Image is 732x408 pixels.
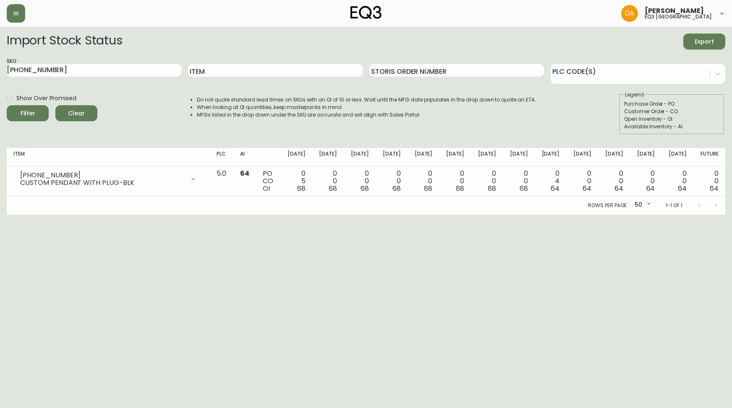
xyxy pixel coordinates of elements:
[573,170,591,192] div: 0 0
[424,184,432,193] span: 68
[16,94,76,103] span: Show Over Promised
[210,166,233,196] td: 5.0
[21,108,35,119] div: Filter
[666,202,682,209] p: 1-1 of 1
[624,91,645,99] legend: Legend
[551,184,559,193] span: 64
[240,169,249,178] span: 64
[55,105,97,121] button: Clear
[210,148,233,166] th: PLC
[7,34,122,49] h2: Import Stock Status
[646,184,655,193] span: 64
[693,148,725,166] th: Future
[535,148,567,166] th: [DATE]
[683,34,725,49] button: Export
[541,170,560,192] div: 0 4
[566,148,598,166] th: [DATE]
[645,8,704,14] span: [PERSON_NAME]
[446,170,464,192] div: 0 0
[456,184,464,193] span: 68
[297,184,306,193] span: 68
[583,184,591,193] span: 64
[329,184,337,193] span: 68
[605,170,623,192] div: 0 0
[287,170,306,192] div: 0 5
[344,148,376,166] th: [DATE]
[197,111,536,119] li: MFGs listed in the drop down under the SKU are accurate and will align with Sales Portal.
[263,170,274,192] div: PO CO
[478,170,496,192] div: 0 0
[631,198,652,212] div: 50
[197,96,536,104] li: Do not quote standard lead times on SKUs with an OI of 10 or less. Wait until the MFG date popula...
[700,170,719,192] div: 0 0
[668,170,687,192] div: 0 0
[263,184,270,193] span: OI
[7,148,210,166] th: Item
[710,184,719,193] span: 64
[645,14,712,19] h5: eq3 [GEOGRAPHIC_DATA]
[520,184,528,193] span: 68
[621,5,638,22] img: dd1a7e8db21a0ac8adbf82b84ca05374
[20,172,185,179] div: [PHONE_NUMBER]
[624,123,720,130] div: Available Inventory - AI
[408,148,439,166] th: [DATE]
[350,170,369,192] div: 0 0
[510,170,528,192] div: 0 0
[62,108,91,119] span: Clear
[488,184,496,193] span: 68
[690,36,719,47] span: Export
[678,184,687,193] span: 64
[588,202,628,209] p: Rows per page:
[7,105,49,121] button: Filter
[382,170,401,192] div: 0 0
[661,148,693,166] th: [DATE]
[414,170,433,192] div: 0 0
[280,148,312,166] th: [DATE]
[312,148,344,166] th: [DATE]
[637,170,655,192] div: 0 0
[503,148,535,166] th: [DATE]
[197,104,536,111] li: When looking at OI quantities, keep masterpacks in mind.
[319,170,337,192] div: 0 0
[624,100,720,108] div: Purchase Order - PO
[624,108,720,115] div: Customer Order - CO
[20,179,185,187] div: CUSTOM PENDANT WITH PLUG-BLK
[233,148,256,166] th: AI
[361,184,369,193] span: 68
[350,6,382,19] img: logo
[471,148,503,166] th: [DATE]
[630,148,662,166] th: [DATE]
[13,170,203,188] div: [PHONE_NUMBER]CUSTOM PENDANT WITH PLUG-BLK
[598,148,630,166] th: [DATE]
[392,184,401,193] span: 68
[376,148,408,166] th: [DATE]
[439,148,471,166] th: [DATE]
[624,115,720,123] div: Open Inventory - OI
[614,184,623,193] span: 64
